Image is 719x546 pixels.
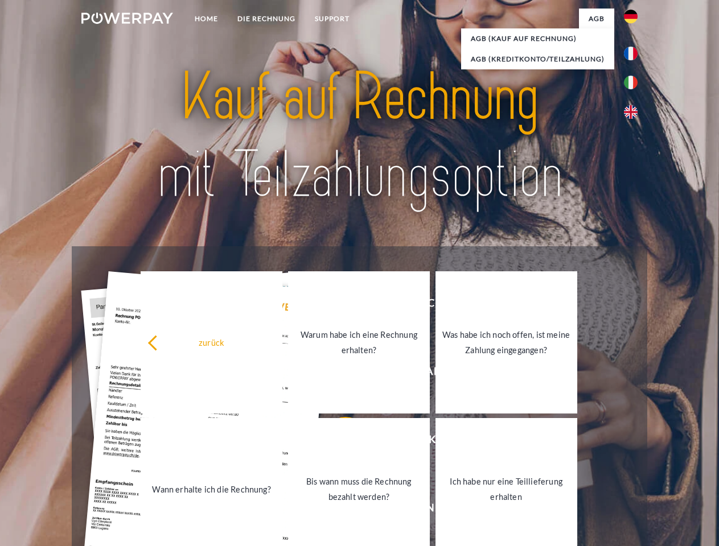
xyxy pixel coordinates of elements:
[81,13,173,24] img: logo-powerpay-white.svg
[147,481,276,497] div: Wann erhalte ich die Rechnung?
[624,47,638,60] img: fr
[461,28,614,49] a: AGB (Kauf auf Rechnung)
[624,105,638,119] img: en
[295,474,423,504] div: Bis wann muss die Rechnung bezahlt werden?
[185,9,228,29] a: Home
[109,55,610,218] img: title-powerpay_de.svg
[624,10,638,23] img: de
[147,334,276,350] div: zurück
[442,327,570,358] div: Was habe ich noch offen, ist meine Zahlung eingegangen?
[624,76,638,89] img: it
[435,271,577,413] a: Was habe ich noch offen, ist meine Zahlung eingegangen?
[228,9,305,29] a: DIE RECHNUNG
[579,9,614,29] a: agb
[442,474,570,504] div: Ich habe nur eine Teillieferung erhalten
[461,49,614,69] a: AGB (Kreditkonto/Teilzahlung)
[305,9,359,29] a: SUPPORT
[295,327,423,358] div: Warum habe ich eine Rechnung erhalten?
